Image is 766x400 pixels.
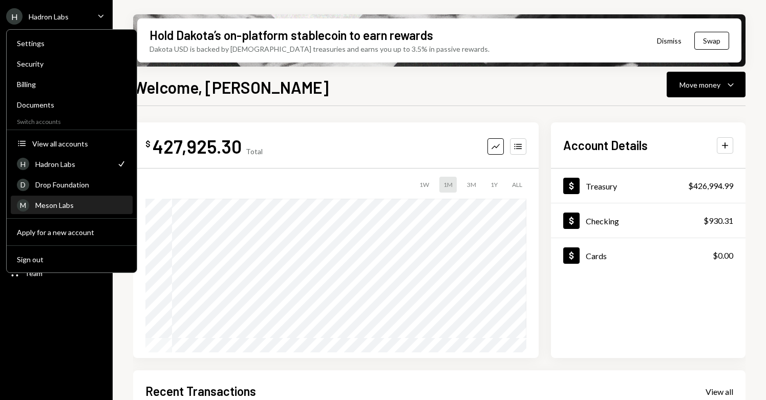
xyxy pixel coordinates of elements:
[11,175,133,194] a: DDrop Foundation
[17,158,29,170] div: H
[688,180,733,192] div: $426,994.99
[17,100,126,109] div: Documents
[463,177,480,193] div: 3M
[17,179,29,191] div: D
[145,139,151,149] div: $
[11,75,133,93] a: Billing
[35,160,110,169] div: Hadron Labs
[35,201,126,209] div: Meson Labs
[486,177,502,193] div: 1Y
[150,44,490,54] div: Dakota USD is backed by [DEMOGRAPHIC_DATA] treasuries and earns you up to 3.5% in passive rewards.
[706,386,733,397] a: View all
[11,95,133,114] a: Documents
[7,116,137,125] div: Switch accounts
[35,180,126,189] div: Drop Foundation
[6,8,23,25] div: H
[17,80,126,89] div: Billing
[551,169,746,203] a: Treasury$426,994.99
[153,135,242,158] div: 427,925.30
[246,147,263,156] div: Total
[17,255,126,264] div: Sign out
[586,251,607,261] div: Cards
[508,177,526,193] div: ALL
[586,181,617,191] div: Treasury
[713,249,733,262] div: $0.00
[145,383,256,399] h2: Recent Transactions
[679,79,720,90] div: Move money
[29,12,69,21] div: Hadron Labs
[11,250,133,269] button: Sign out
[25,269,42,278] div: Team
[644,29,694,53] button: Dismiss
[667,72,746,97] button: Move money
[32,139,126,148] div: View all accounts
[6,264,107,282] a: Team
[11,223,133,242] button: Apply for a new account
[415,177,433,193] div: 1W
[17,199,29,212] div: M
[551,238,746,272] a: Cards$0.00
[133,77,329,97] h1: Welcome, [PERSON_NAME]
[551,203,746,238] a: Checking$930.31
[17,39,126,48] div: Settings
[439,177,457,193] div: 1M
[150,27,433,44] div: Hold Dakota’s on-platform stablecoin to earn rewards
[694,32,729,50] button: Swap
[11,135,133,153] button: View all accounts
[586,216,619,226] div: Checking
[704,215,733,227] div: $930.31
[11,54,133,73] a: Security
[706,387,733,397] div: View all
[563,137,648,154] h2: Account Details
[11,34,133,52] a: Settings
[17,59,126,68] div: Security
[17,228,126,237] div: Apply for a new account
[11,196,133,214] a: MMeson Labs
